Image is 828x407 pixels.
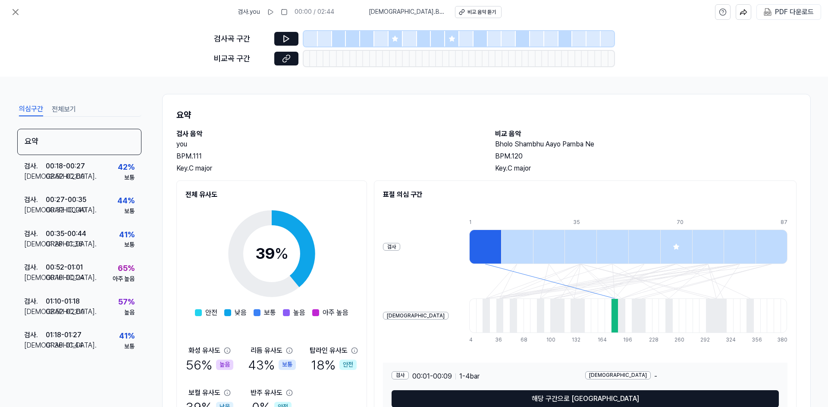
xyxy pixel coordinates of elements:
[248,356,296,374] div: 43 %
[546,336,553,344] div: 100
[781,219,787,226] div: 87
[46,171,85,182] div: 02:52 - 02:60
[24,262,46,273] div: 검사 .
[24,161,46,171] div: 검사 .
[235,308,247,318] span: 낮음
[279,360,296,370] div: 보통
[238,8,260,16] span: 검사 . you
[52,103,76,116] button: 전체보기
[383,243,400,251] div: 검사
[715,4,731,20] button: help
[740,8,747,16] img: share
[24,273,46,283] div: [DEMOGRAPHIC_DATA] .
[46,195,86,205] div: 00:27 - 00:35
[383,190,787,200] h2: 표절 의심 구간
[46,205,86,215] div: 00:32 - 00:40
[369,8,445,16] span: [DEMOGRAPHIC_DATA] . Bholo Shambhu Aayo Parnba Ne
[719,8,727,16] svg: help
[124,207,135,216] div: 보통
[24,330,46,340] div: 검사 .
[598,336,605,344] div: 164
[185,190,358,200] h2: 전체 유사도
[339,360,357,370] div: 안전
[46,273,85,283] div: 00:16 - 00:24
[124,308,135,317] div: 높음
[585,371,779,382] div: -
[677,219,709,226] div: 70
[293,308,305,318] span: 높음
[119,330,135,342] div: 41 %
[495,151,797,162] div: BPM. 120
[46,229,86,239] div: 00:35 - 00:44
[188,388,220,398] div: 보컬 유사도
[649,336,656,344] div: 228
[764,8,772,16] img: PDF Download
[459,371,480,382] span: 1 - 4 bar
[455,6,502,18] button: 비교 음악 듣기
[24,340,46,351] div: [DEMOGRAPHIC_DATA] .
[24,296,46,307] div: 검사 .
[205,308,217,318] span: 안전
[19,103,43,116] button: 의심구간
[46,340,83,351] div: 01:36 - 01:44
[117,195,135,207] div: 44 %
[623,336,630,344] div: 196
[495,129,797,139] h2: 비교 음악
[176,151,478,162] div: BPM. 111
[323,308,348,318] span: 아주 높음
[188,345,220,356] div: 화성 유사도
[469,336,476,344] div: 4
[124,342,135,351] div: 보통
[572,336,579,344] div: 132
[311,356,357,374] div: 18 %
[119,229,135,241] div: 41 %
[118,296,135,308] div: 57 %
[24,239,46,249] div: [DEMOGRAPHIC_DATA] .
[775,6,814,18] div: PDF 다운로드
[777,336,787,344] div: 380
[124,241,135,249] div: 보통
[383,312,448,320] div: [DEMOGRAPHIC_DATA]
[495,336,502,344] div: 36
[214,53,269,65] div: 비교곡 구간
[118,262,135,275] div: 65 %
[700,336,707,344] div: 292
[573,219,605,226] div: 35
[176,129,478,139] h2: 검사 음악
[752,336,759,344] div: 356
[46,161,85,171] div: 00:18 - 00:27
[521,336,527,344] div: 68
[467,9,496,16] div: 비교 음악 듣기
[176,163,478,174] div: Key. C major
[275,244,289,263] span: %
[113,275,135,283] div: 아주 높음
[585,371,651,379] div: [DEMOGRAPHIC_DATA]
[46,239,83,249] div: 01:28 - 01:36
[186,356,233,374] div: 56 %
[264,308,276,318] span: 보통
[255,242,289,265] div: 39
[46,330,82,340] div: 01:18 - 01:27
[295,8,334,16] div: 00:00 / 02:44
[495,139,797,149] h2: Bholo Shambhu Aayo Parnba Ne
[17,129,141,155] div: 요약
[726,336,733,344] div: 324
[24,171,46,182] div: [DEMOGRAPHIC_DATA] .
[214,33,269,45] div: 검사곡 구간
[24,205,46,215] div: [DEMOGRAPHIC_DATA] .
[24,229,46,239] div: 검사 .
[124,174,135,182] div: 보통
[469,219,501,226] div: 1
[24,307,46,317] div: [DEMOGRAPHIC_DATA] .
[118,161,135,174] div: 42 %
[24,195,46,205] div: 검사 .
[762,5,815,19] button: PDF 다운로드
[46,307,85,317] div: 02:52 - 02:60
[176,139,478,149] h2: you
[251,345,282,356] div: 리듬 유사도
[46,262,83,273] div: 00:52 - 01:01
[46,296,80,307] div: 01:10 - 01:18
[392,371,409,379] div: 검사
[251,388,282,398] div: 반주 유사도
